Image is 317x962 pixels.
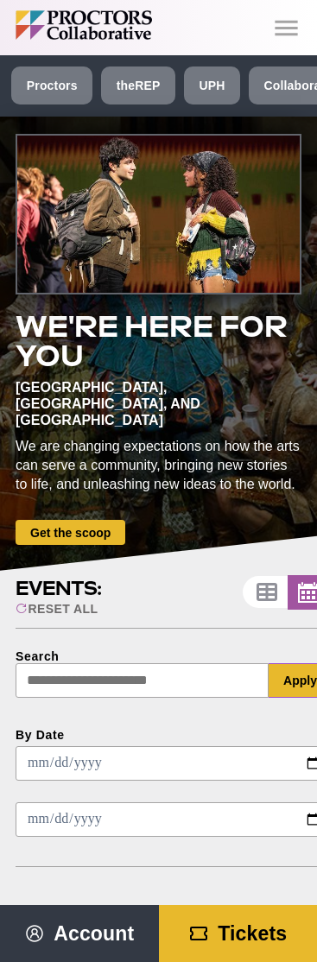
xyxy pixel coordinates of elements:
[54,922,134,945] span: Account
[184,66,240,104] a: UPH
[16,602,98,616] div: Reset All
[101,66,175,104] a: theREP
[16,437,301,494] div: We are changing expectations on how the arts can serve a community, bringing new stories to life,...
[16,10,236,40] img: Proctors logo
[16,312,301,370] h2: We're here for you
[11,66,92,104] a: Proctors
[16,379,301,428] div: [GEOGRAPHIC_DATA], [GEOGRAPHIC_DATA], and [GEOGRAPHIC_DATA]
[16,520,125,545] a: Get the scoop
[218,922,287,945] span: Tickets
